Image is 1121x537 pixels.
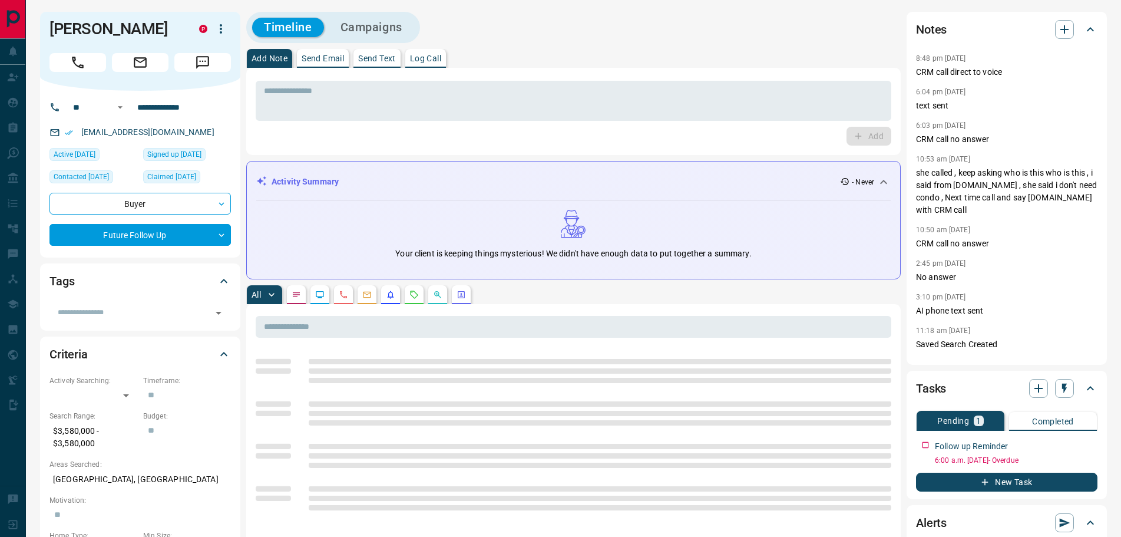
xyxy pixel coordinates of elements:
p: Budget: [143,411,231,421]
div: Tasks [916,374,1097,403]
p: No answer [916,271,1097,284]
p: Add Note [252,54,287,62]
p: Send Text [358,54,396,62]
p: Search Range: [49,411,137,421]
p: text sent [916,100,1097,112]
p: Activity Summary [272,176,339,188]
h1: [PERSON_NAME] [49,19,181,38]
a: [EMAIL_ADDRESS][DOMAIN_NAME] [81,127,214,137]
div: Alerts [916,509,1097,537]
p: 11:18 am [DATE] [916,327,970,335]
div: property.ca [199,25,207,33]
span: Contacted [DATE] [54,171,109,183]
p: 8:48 pm [DATE] [916,54,966,62]
p: Saved Search Created [PERSON_NAME] setup a Listing Alert for Gulshan [GEOGRAPHIC_DATA] sale updat... [916,338,1097,425]
p: CRM call no answer [916,238,1097,250]
p: she called , keep asking who is this who is this , i said from [DOMAIN_NAME] , she said i don't n... [916,167,1097,216]
p: Timeframe: [143,375,231,386]
button: Campaigns [329,18,414,37]
h2: Alerts [916,513,947,532]
div: Buyer [49,193,231,215]
button: Open [210,305,227,321]
div: Mon Mar 24 2025 [143,170,231,187]
p: 1 [976,417,981,425]
p: CRM call direct to voice [916,66,1097,78]
span: Message [174,53,231,72]
div: Tue Aug 05 2025 [49,170,137,187]
p: Motivation: [49,495,231,506]
p: [GEOGRAPHIC_DATA], [GEOGRAPHIC_DATA] [49,470,231,489]
svg: Agent Actions [457,290,466,299]
svg: Lead Browsing Activity [315,290,325,299]
h2: Tasks [916,379,946,398]
p: 6:03 pm [DATE] [916,121,966,130]
p: 6:04 pm [DATE] [916,88,966,96]
svg: Calls [339,290,348,299]
h2: Criteria [49,345,88,364]
h2: Tags [49,272,74,291]
p: 6:00 a.m. [DATE] - Overdue [935,455,1097,466]
p: Your client is keeping things mysterious! We didn't have enough data to put together a summary. [395,248,751,260]
p: $3,580,000 - $3,580,000 [49,421,137,453]
span: Claimed [DATE] [147,171,196,183]
span: Email [112,53,168,72]
p: 10:53 am [DATE] [916,155,970,163]
p: Completed [1032,417,1074,426]
div: Sun Aug 04 2024 [143,148,231,164]
span: Active [DATE] [54,149,95,160]
p: AI phone text sent [916,305,1097,317]
p: Areas Searched: [49,459,231,470]
h2: Notes [916,20,947,39]
div: Future Follow Up [49,224,231,246]
p: Pending [937,417,969,425]
p: Follow up Reminder [935,440,1008,453]
p: All [252,291,261,299]
p: CRM call no answer [916,133,1097,146]
div: Activity Summary- Never [256,171,891,193]
p: 10:50 am [DATE] [916,226,970,234]
div: Mon Jul 28 2025 [49,148,137,164]
button: New Task [916,473,1097,492]
p: Send Email [302,54,344,62]
div: Criteria [49,340,231,368]
p: Log Call [410,54,441,62]
svg: Listing Alerts [386,290,395,299]
div: Notes [916,15,1097,44]
p: 2:45 pm [DATE] [916,259,966,268]
span: Signed up [DATE] [147,149,201,160]
svg: Opportunities [433,290,442,299]
div: Tags [49,267,231,295]
button: Timeline [252,18,324,37]
p: Actively Searching: [49,375,137,386]
span: Call [49,53,106,72]
svg: Email Verified [65,129,73,137]
svg: Emails [362,290,372,299]
button: Open [113,100,127,114]
svg: Notes [292,290,301,299]
p: 3:10 pm [DATE] [916,293,966,301]
svg: Requests [409,290,419,299]
p: - Never [852,177,874,187]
